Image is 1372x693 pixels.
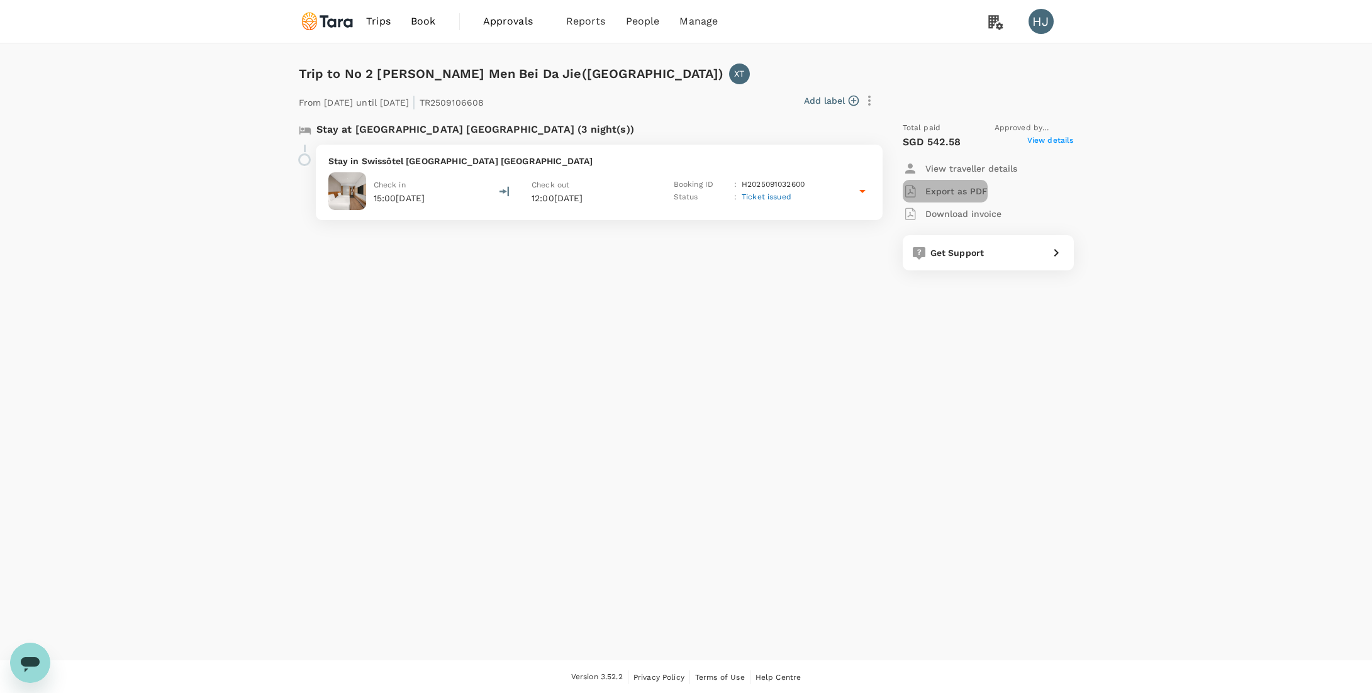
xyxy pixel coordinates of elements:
[328,155,870,167] p: Stay in Swissôtel [GEOGRAPHIC_DATA] [GEOGRAPHIC_DATA]
[566,14,606,29] span: Reports
[411,14,436,29] span: Book
[925,185,988,197] p: Export as PDF
[316,122,634,137] p: Stay at [GEOGRAPHIC_DATA] [GEOGRAPHIC_DATA] (3 night(s))
[742,192,791,201] span: Ticket issued
[903,122,941,135] span: Total paid
[571,671,623,684] span: Version 3.52.2
[756,673,801,682] span: Help Centre
[742,179,805,191] p: H2025091032600
[633,673,684,682] span: Privacy Policy
[930,248,984,258] span: Get Support
[695,673,745,682] span: Terms of Use
[532,192,651,204] p: 12:00[DATE]
[366,14,391,29] span: Trips
[903,135,961,150] p: SGD 542.58
[299,64,724,84] h6: Trip to No 2 [PERSON_NAME] Men Bei Da Jie([GEOGRAPHIC_DATA])
[633,670,684,684] a: Privacy Policy
[903,202,1001,225] button: Download invoice
[626,14,660,29] span: People
[374,192,425,204] p: 15:00[DATE]
[903,157,1017,180] button: View traveller details
[925,162,1017,175] p: View traveller details
[804,94,859,107] button: Add label
[679,14,718,29] span: Manage
[695,670,745,684] a: Terms of Use
[734,67,744,80] p: XT
[532,180,569,189] span: Check out
[903,180,988,202] button: Export as PDF
[1027,135,1074,150] span: View details
[734,179,737,191] p: :
[10,643,50,683] iframe: Button to launch messaging window
[1029,9,1054,34] div: HJ
[925,208,1001,220] p: Download invoice
[734,191,737,204] p: :
[756,670,801,684] a: Help Centre
[374,180,406,189] span: Check in
[995,122,1074,135] span: Approved by
[412,93,416,111] span: |
[674,179,729,191] p: Booking ID
[299,8,357,35] img: Tara Climate Ltd
[674,191,729,204] p: Status
[328,172,366,210] img: Swissôtel Beijing Hong Kong Macau Center
[299,89,484,112] p: From [DATE] until [DATE] TR2509106608
[483,14,546,29] span: Approvals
